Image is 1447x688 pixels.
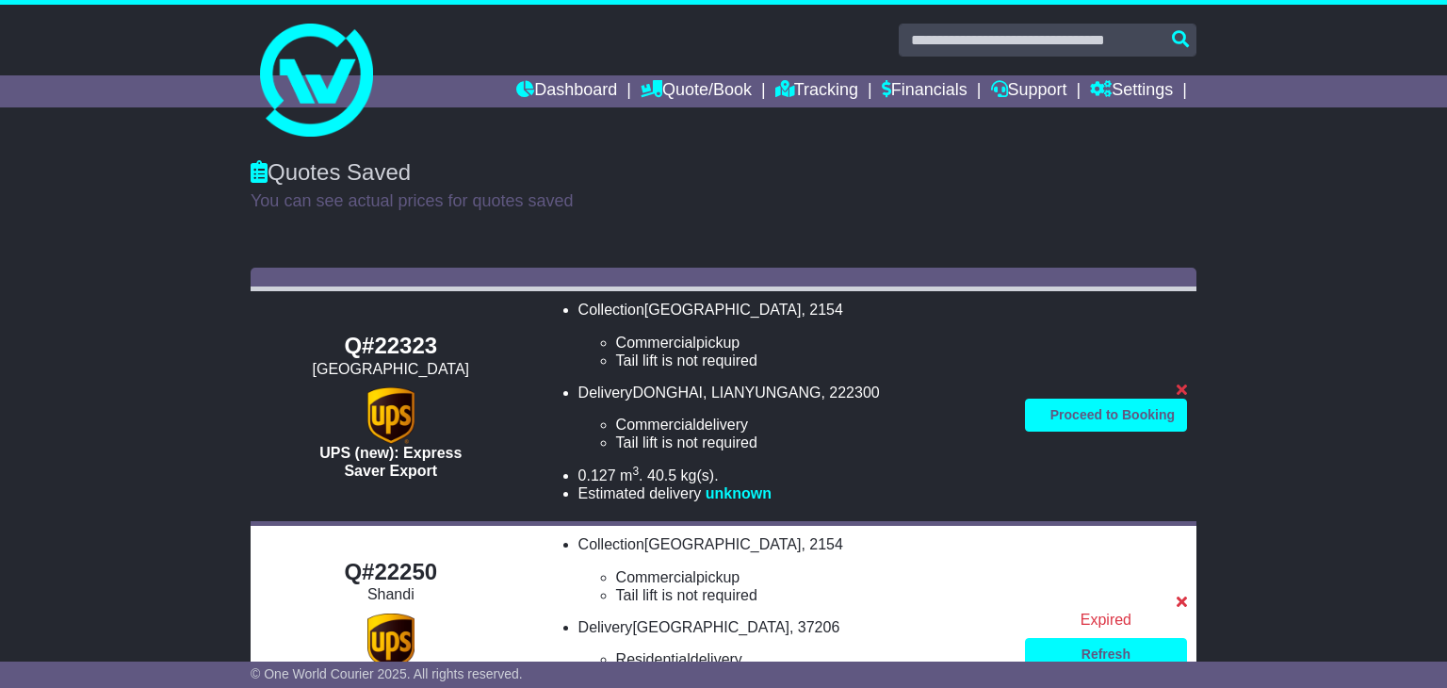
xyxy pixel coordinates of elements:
[632,465,639,478] sup: 3
[706,485,772,501] span: unknown
[578,535,1006,604] li: Collection
[882,75,967,107] a: Financials
[681,467,719,483] span: kg(s).
[616,417,696,433] span: Commercial
[251,191,1196,212] p: You can see actual prices for quotes saved
[260,333,522,360] div: Q#22323
[801,302,842,318] span: , 2154
[616,352,1006,369] li: Tail lift is not required
[616,569,696,585] span: Commercial
[1025,611,1187,629] div: Expired
[641,75,752,107] a: Quote/Book
[251,159,1196,187] div: Quotes Saved
[632,385,821,401] span: DONGHAI, LIANYUNGANG
[632,619,789,635] span: [GEOGRAPHIC_DATA]
[578,467,616,483] span: 0.127
[616,650,1006,668] li: delivery
[616,568,1006,586] li: pickup
[1090,75,1173,107] a: Settings
[775,75,858,107] a: Tracking
[578,618,1006,687] li: Delivery
[644,302,802,318] span: [GEOGRAPHIC_DATA]
[821,385,879,401] span: , 222300
[578,384,1006,452] li: Delivery
[260,585,522,603] div: Shandi
[1025,638,1187,671] a: Refresh
[616,334,1006,352] li: pickup
[319,445,462,479] span: UPS (new): Express Saver Export
[578,301,1006,369] li: Collection
[616,651,691,667] span: Residential
[578,484,1006,502] li: Estimated delivery
[616,586,1006,604] li: Tail lift is not required
[616,335,696,351] span: Commercial
[620,467,642,483] span: m .
[367,614,415,670] img: UPS (new): Express Saver Export
[251,666,523,681] span: © One World Courier 2025. All rights reserved.
[1025,399,1187,432] a: Proceed to Booking
[616,434,1006,451] li: Tail lift is not required
[801,536,842,552] span: , 2154
[516,75,617,107] a: Dashboard
[260,360,522,378] div: [GEOGRAPHIC_DATA]
[647,467,676,483] span: 40.5
[260,559,522,586] div: Q#22250
[367,387,415,444] img: UPS (new): Express Saver Export
[644,536,802,552] span: [GEOGRAPHIC_DATA]
[789,619,839,635] span: , 37206
[616,416,1006,434] li: delivery
[991,75,1067,107] a: Support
